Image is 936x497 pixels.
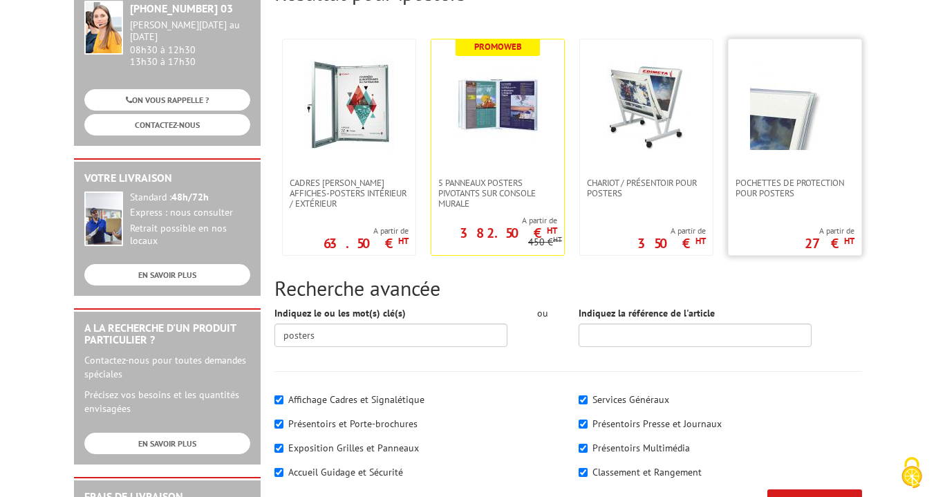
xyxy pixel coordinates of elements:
[592,393,669,406] label: Services Généraux
[288,466,403,478] label: Accueil Guidage et Sécurité
[274,306,406,320] label: Indiquez le ou les mot(s) clé(s)
[587,178,706,198] span: Chariot / Présentoir pour posters
[750,60,840,150] img: Pochettes de protection pour posters
[637,225,706,236] span: A partir de
[579,420,588,429] input: Présentoirs Presse et Journaux
[637,239,706,247] p: 350 €
[324,239,409,247] p: 63.50 €
[601,60,691,150] img: Chariot / Présentoir pour posters
[592,442,690,454] label: Présentoirs Multimédia
[283,178,415,209] a: Cadres [PERSON_NAME] affiches-posters intérieur / extérieur
[895,456,929,490] img: Cookies (fenêtre modale)
[580,178,713,198] a: Chariot / Présentoir pour posters
[474,41,522,53] b: Promoweb
[274,276,862,299] h2: Recherche avancée
[84,433,250,454] a: EN SAVOIR PLUS
[438,178,557,209] span: 5 panneaux posters pivotants sur console murale
[84,114,250,135] a: CONTACTEZ-NOUS
[844,235,854,247] sup: HT
[288,418,418,430] label: Présentoirs et Porte-brochures
[528,237,562,247] p: 450 €
[84,322,250,346] h2: A la recherche d'un produit particulier ?
[84,353,250,381] p: Contactez-nous pour toutes demandes spéciales
[130,19,250,67] div: 08h30 à 12h30 13h30 à 17h30
[729,178,861,198] a: Pochettes de protection pour posters
[274,420,283,429] input: Présentoirs et Porte-brochures
[579,306,715,320] label: Indiquez la référence de l'article
[324,225,409,236] span: A partir de
[288,393,424,406] label: Affichage Cadres et Signalétique
[453,60,543,150] img: 5 panneaux posters pivotants sur console murale
[84,191,123,246] img: widget-livraison.jpg
[805,225,854,236] span: A partir de
[130,207,250,219] div: Express : nous consulter
[431,178,564,209] a: 5 panneaux posters pivotants sur console murale
[171,191,209,203] strong: 48h/72h
[84,264,250,285] a: EN SAVOIR PLUS
[431,215,557,226] span: A partir de
[528,306,558,320] div: ou
[290,178,409,209] span: Cadres [PERSON_NAME] affiches-posters intérieur / extérieur
[805,239,854,247] p: 27 €
[84,1,123,55] img: widget-service.jpg
[84,388,250,415] p: Précisez vos besoins et les quantités envisagées
[274,444,283,453] input: Exposition Grilles et Panneaux
[553,234,562,244] sup: HT
[274,468,283,477] input: Accueil Guidage et Sécurité
[304,60,394,150] img: Cadres vitrines affiches-posters intérieur / extérieur
[579,468,588,477] input: Classement et Rangement
[579,395,588,404] input: Services Généraux
[130,223,250,247] div: Retrait possible en nos locaux
[130,191,250,204] div: Standard :
[888,450,936,497] button: Cookies (fenêtre modale)
[288,442,419,454] label: Exposition Grilles et Panneaux
[579,444,588,453] input: Présentoirs Multimédia
[592,466,702,478] label: Classement et Rangement
[130,1,233,15] strong: [PHONE_NUMBER] 03
[736,178,854,198] span: Pochettes de protection pour posters
[274,395,283,404] input: Affichage Cadres et Signalétique
[547,225,557,236] sup: HT
[398,235,409,247] sup: HT
[695,235,706,247] sup: HT
[460,229,557,237] p: 382.50 €
[84,172,250,185] h2: Votre livraison
[84,89,250,111] a: ON VOUS RAPPELLE ?
[592,418,722,430] label: Présentoirs Presse et Journaux
[130,19,250,43] div: [PERSON_NAME][DATE] au [DATE]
